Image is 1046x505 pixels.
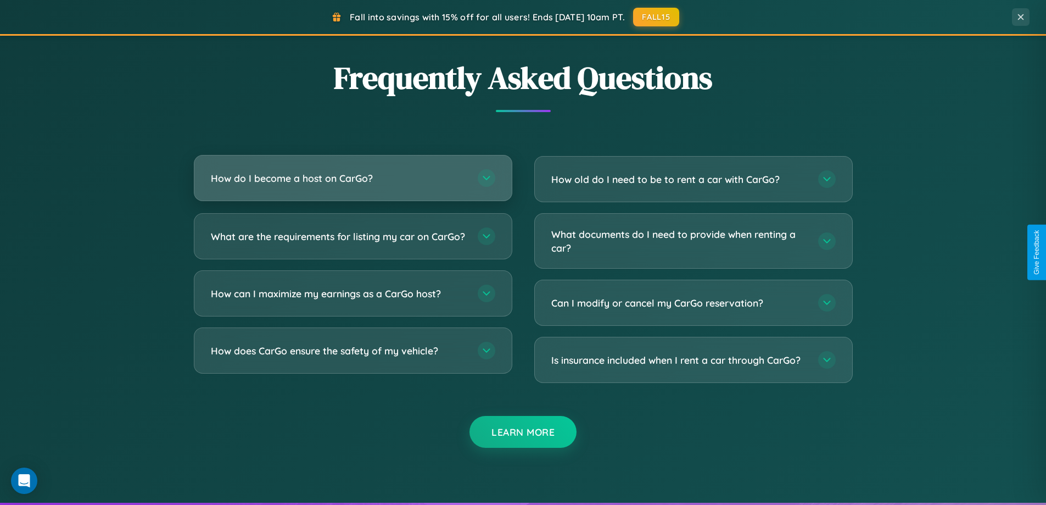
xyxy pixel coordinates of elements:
div: Open Intercom Messenger [11,468,37,494]
h3: Is insurance included when I rent a car through CarGo? [551,353,807,367]
h3: How can I maximize my earnings as a CarGo host? [211,287,467,301]
h3: How old do I need to be to rent a car with CarGo? [551,173,807,186]
h3: What documents do I need to provide when renting a car? [551,227,807,254]
h3: Can I modify or cancel my CarGo reservation? [551,296,807,310]
h2: Frequently Asked Questions [194,57,853,99]
h3: How does CarGo ensure the safety of my vehicle? [211,344,467,358]
h3: What are the requirements for listing my car on CarGo? [211,230,467,243]
button: Learn More [469,416,577,448]
button: FALL15 [633,8,679,26]
span: Fall into savings with 15% off for all users! Ends [DATE] 10am PT. [350,12,625,23]
div: Give Feedback [1033,230,1041,275]
h3: How do I become a host on CarGo? [211,171,467,185]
